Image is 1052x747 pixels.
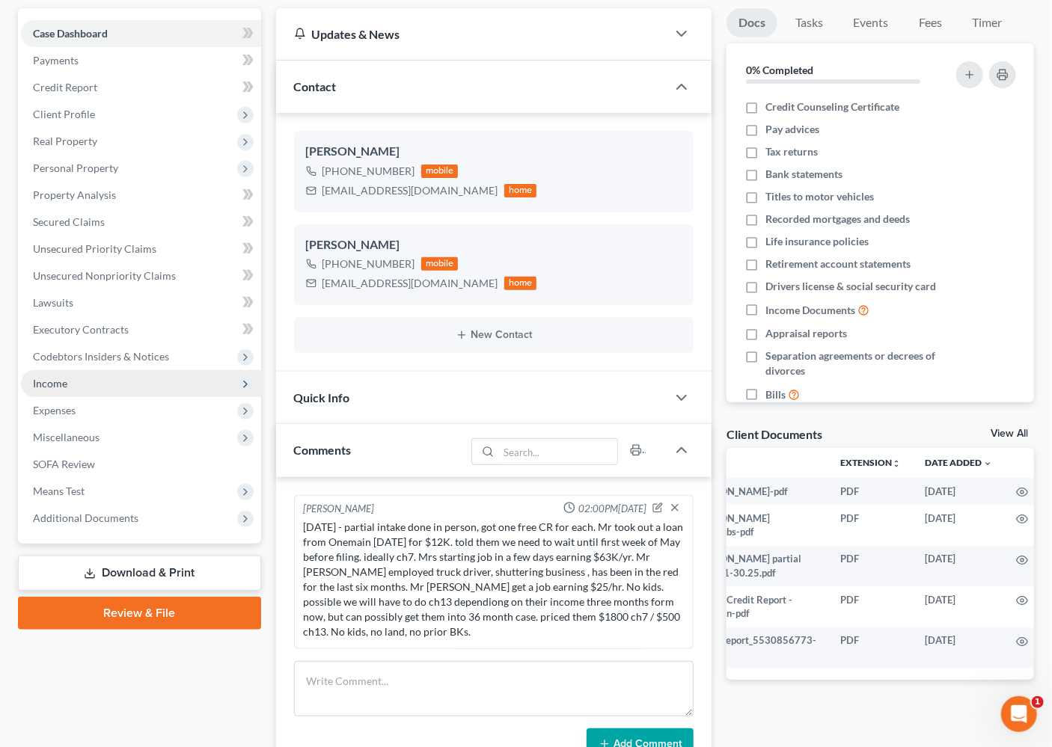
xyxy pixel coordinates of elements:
i: unfold_more [892,459,901,468]
a: View All [991,428,1028,439]
span: Drivers license & social security card [765,279,936,294]
a: SOFA Review [21,451,261,478]
span: Life insurance policies [765,234,869,249]
div: [PERSON_NAME] [306,143,682,161]
td: PDF [828,586,913,627]
span: Payments [33,54,79,67]
div: Updates & News [294,26,649,42]
a: Executory Contracts [21,316,261,343]
a: Unsecured Priority Claims [21,236,261,262]
td: Annual Credit Report - Experian-pdf [682,586,828,627]
a: Fees [906,8,954,37]
td: PDF [828,546,913,587]
a: Tasks [783,8,835,37]
i: expand_more [983,459,992,468]
a: Review & File [18,597,261,630]
a: Case Dashboard [21,20,261,47]
span: 02:00PM[DATE] [578,502,646,516]
button: New Contact [306,329,682,341]
a: Events [841,8,900,37]
span: Credit Report [33,81,97,93]
a: Unsecured Nonpriority Claims [21,262,261,289]
td: PDF [828,505,913,546]
span: Additional Documents [33,511,138,524]
span: Appraisal reports [765,326,847,341]
td: creditReport_5530856773-pdf [682,627,828,668]
div: [EMAIL_ADDRESS][DOMAIN_NAME] [322,276,498,291]
div: [PHONE_NUMBER] [322,256,415,271]
a: Timer [960,8,1014,37]
span: Expenses [33,404,76,416]
td: [PERSON_NAME] partial intake 1-30.25.pdf [682,546,828,587]
span: Separation agreements or decrees of divorces [765,348,944,378]
td: PDF [828,478,913,505]
span: 1 [1032,696,1044,708]
iframe: Intercom live chat [1001,696,1037,732]
span: Bank statements [765,167,842,182]
a: Secured Claims [21,209,261,236]
td: [PERSON_NAME]-pdf [682,478,828,505]
td: [DATE] [913,627,1004,668]
span: Property Analysis [33,188,116,201]
div: mobile [421,257,459,271]
span: Credit Counseling Certificate [765,99,899,114]
span: Contact [294,79,337,93]
span: Tax returns [765,144,818,159]
a: Credit Report [21,74,261,101]
span: Codebtors Insiders & Notices [33,350,169,363]
span: Comments [294,443,352,457]
td: [DATE] [913,586,1004,627]
span: Miscellaneous [33,431,100,443]
a: Download & Print [18,556,261,591]
div: [PHONE_NUMBER] [322,164,415,179]
div: home [504,277,537,290]
td: PDF [828,627,913,668]
div: home [504,184,537,197]
span: Personal Property [33,162,118,174]
span: Lawsuits [33,296,73,309]
span: Client Profile [33,108,95,120]
div: [EMAIL_ADDRESS][DOMAIN_NAME] [322,183,498,198]
span: Means Test [33,485,85,497]
span: Quick Info [294,390,350,405]
td: [PERSON_NAME] _paystubs-pdf [682,505,828,546]
span: Pay advices [765,122,819,137]
strong: 0% Completed [746,64,813,76]
input: Search... [499,439,618,464]
span: Real Property [33,135,97,147]
div: mobile [421,165,459,178]
td: [DATE] [913,478,1004,505]
span: Unsecured Nonpriority Claims [33,269,176,282]
span: SOFA Review [33,458,95,470]
a: Date Added expand_more [925,457,992,468]
a: Docs [727,8,777,37]
div: Client Documents [727,426,822,442]
span: Titles to motor vehicles [765,189,874,204]
span: Recorded mortgages and deeds [765,212,910,227]
span: Bills [765,387,786,402]
span: Income [33,377,67,390]
td: [DATE] [913,546,1004,587]
a: Payments [21,47,261,74]
span: Secured Claims [33,215,105,228]
a: Lawsuits [21,289,261,316]
span: Case Dashboard [33,27,108,40]
a: Property Analysis [21,182,261,209]
td: [DATE] [913,505,1004,546]
div: [DATE] - partial intake done in person, got one free CR for each. Mr took out a loan from Onemain... [304,520,685,639]
div: [PERSON_NAME] [304,502,375,517]
a: Extensionunfold_more [840,457,901,468]
div: [PERSON_NAME] [306,236,682,254]
span: Retirement account statements [765,256,911,271]
span: Unsecured Priority Claims [33,242,156,255]
span: Income Documents [765,303,855,318]
span: Executory Contracts [33,323,129,336]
